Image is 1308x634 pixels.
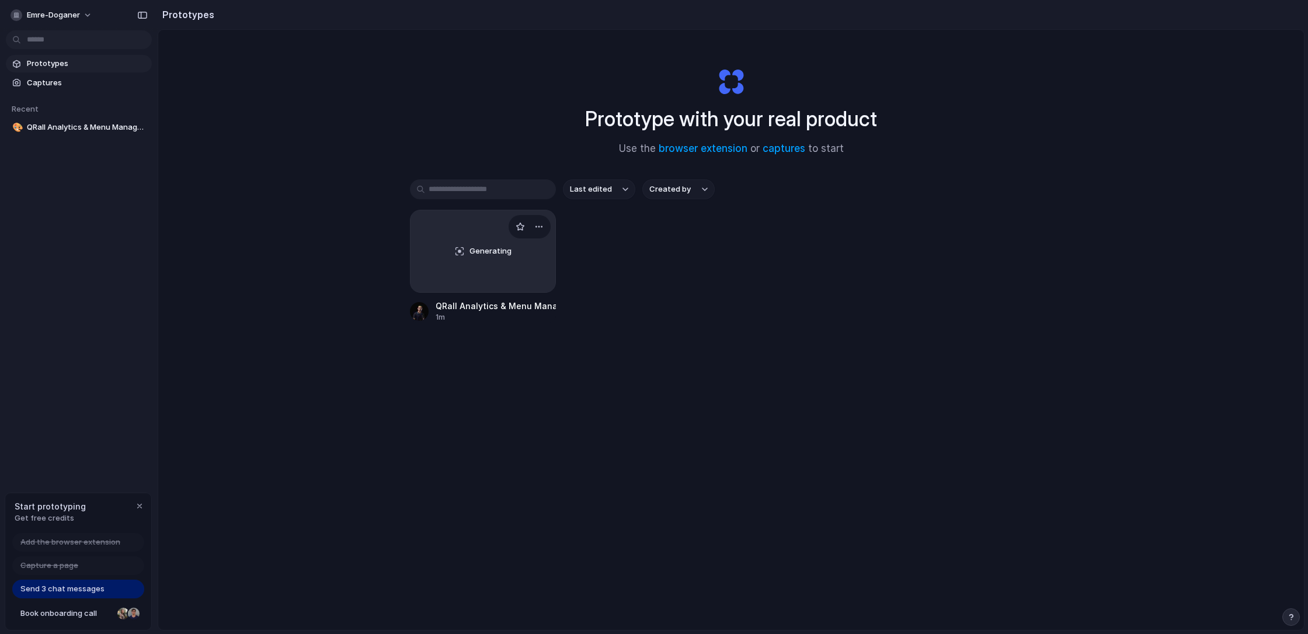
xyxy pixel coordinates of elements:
[642,179,715,199] button: Created by
[12,104,39,113] span: Recent
[116,607,130,621] div: Nicole Kubica
[585,103,877,134] h1: Prototype with your real product
[649,183,691,195] span: Created by
[27,58,147,70] span: Prototypes
[619,141,844,157] span: Use the or to start
[15,512,86,524] span: Get free credits
[15,500,86,512] span: Start prototyping
[27,77,147,89] span: Captures
[436,312,556,323] div: 1m
[27,9,80,21] span: emre-doganer
[570,183,612,195] span: Last edited
[436,300,556,312] div: QRall Analytics & Menu Management Interface
[563,179,635,199] button: Last edited
[20,608,113,619] span: Book onboarding call
[20,583,105,595] span: Send 3 chat messages
[6,74,152,92] a: Captures
[20,560,78,571] span: Capture a page
[6,55,152,72] a: Prototypes
[27,122,147,133] span: QRall Analytics & Menu Management Interface
[127,607,141,621] div: Christian Iacullo
[12,121,20,134] div: 🎨
[6,6,98,25] button: emre-doganer
[763,143,805,154] a: captures
[659,143,747,154] a: browser extension
[158,8,214,22] h2: Prototypes
[20,536,120,548] span: Add the browser extension
[469,245,512,257] span: Generating
[6,119,152,136] a: 🎨QRall Analytics & Menu Management Interface
[11,122,22,133] button: 🎨
[12,604,144,623] a: Book onboarding call
[410,210,556,323] a: GeneratingQRall Analytics & Menu Management Interface1m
